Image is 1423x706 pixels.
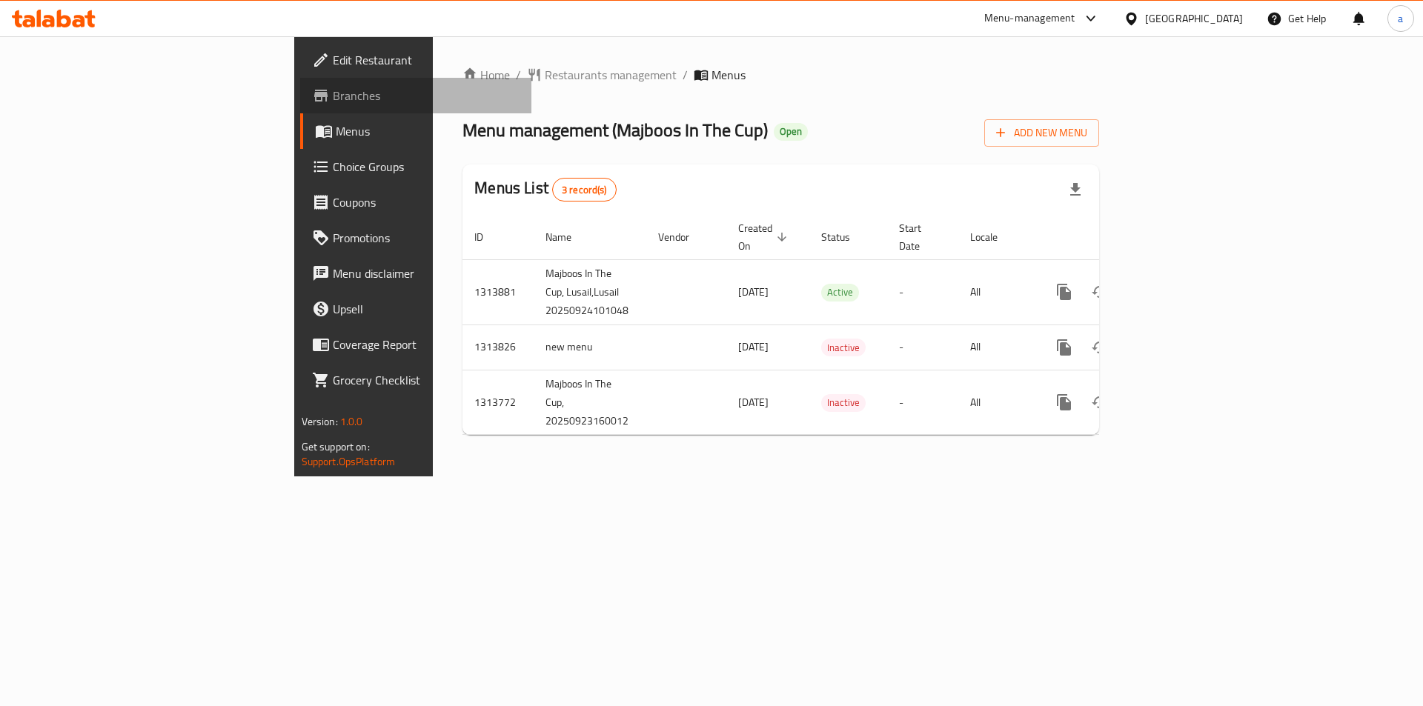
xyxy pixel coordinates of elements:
[1058,172,1093,207] div: Export file
[300,256,532,291] a: Menu disclaimer
[527,66,677,84] a: Restaurants management
[821,394,866,412] div: Inactive
[996,124,1087,142] span: Add New Menu
[462,215,1201,436] table: enhanced table
[474,228,502,246] span: ID
[340,412,363,431] span: 1.0.0
[683,66,688,84] li: /
[333,193,520,211] span: Coupons
[711,66,746,84] span: Menus
[333,300,520,318] span: Upsell
[821,339,866,356] span: Inactive
[1082,384,1118,420] button: Change Status
[821,394,866,411] span: Inactive
[333,264,520,282] span: Menu disclaimer
[333,87,520,104] span: Branches
[1145,10,1243,27] div: [GEOGRAPHIC_DATA]
[1082,330,1118,365] button: Change Status
[1046,384,1082,420] button: more
[553,183,616,197] span: 3 record(s)
[333,371,520,389] span: Grocery Checklist
[821,284,859,301] span: Active
[545,228,591,246] span: Name
[462,66,1099,84] nav: breadcrumb
[821,284,859,302] div: Active
[1046,330,1082,365] button: more
[887,370,958,435] td: -
[774,125,808,138] span: Open
[302,412,338,431] span: Version:
[738,219,792,255] span: Created On
[300,362,532,398] a: Grocery Checklist
[333,336,520,353] span: Coverage Report
[300,113,532,149] a: Menus
[534,259,646,324] td: Majboos In The Cup, Lusail,Lusail 20250924101048
[302,437,370,456] span: Get support on:
[899,219,941,255] span: Start Date
[300,184,532,220] a: Coupons
[333,158,520,176] span: Choice Groups
[984,119,1099,147] button: Add New Menu
[336,122,520,140] span: Menus
[545,66,677,84] span: Restaurants management
[774,123,808,141] div: Open
[300,291,532,327] a: Upsell
[534,370,646,435] td: Majboos In The Cup, 20250923160012
[300,327,532,362] a: Coverage Report
[1035,215,1201,260] th: Actions
[738,337,769,356] span: [DATE]
[958,259,1035,324] td: All
[958,324,1035,370] td: All
[821,228,869,246] span: Status
[474,177,616,202] h2: Menus List
[1398,10,1403,27] span: a
[970,228,1017,246] span: Locale
[958,370,1035,435] td: All
[300,220,532,256] a: Promotions
[984,10,1075,27] div: Menu-management
[738,393,769,412] span: [DATE]
[738,282,769,302] span: [DATE]
[333,51,520,69] span: Edit Restaurant
[887,324,958,370] td: -
[1082,274,1118,310] button: Change Status
[534,324,646,370] td: new menu
[887,259,958,324] td: -
[300,78,532,113] a: Branches
[333,229,520,247] span: Promotions
[300,149,532,184] a: Choice Groups
[300,42,532,78] a: Edit Restaurant
[302,452,396,471] a: Support.OpsPlatform
[658,228,709,246] span: Vendor
[1046,274,1082,310] button: more
[462,113,768,147] span: Menu management ( Majboos In The Cup )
